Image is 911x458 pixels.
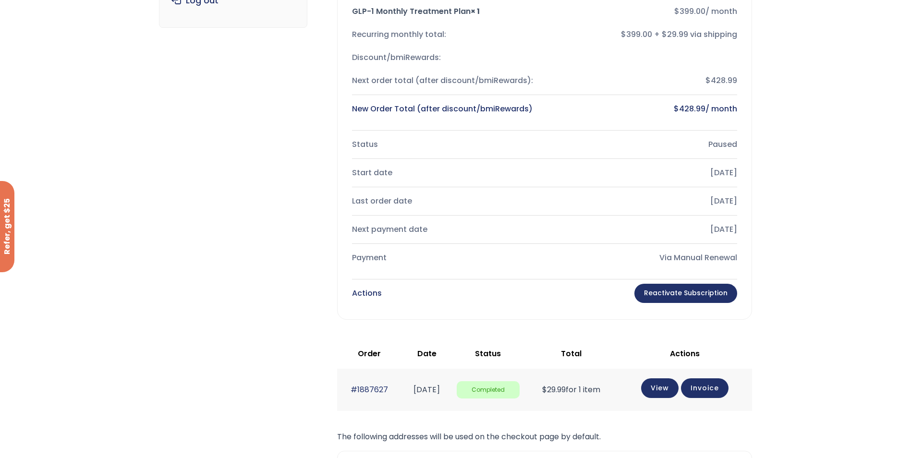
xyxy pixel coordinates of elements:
[337,430,752,444] p: The following addresses will be used on the checkout page by default.
[552,223,737,236] div: [DATE]
[352,102,537,116] div: New Order Total (after discount/bmiRewards)
[352,74,537,87] div: Next order total (after discount/bmiRewards):
[681,378,729,398] a: Invoice
[352,51,537,64] div: Discount/bmiRewards:
[561,348,582,359] span: Total
[542,384,547,395] span: $
[417,348,437,359] span: Date
[674,103,679,114] span: $
[634,284,737,303] a: Reactivate Subscription
[352,223,537,236] div: Next payment date
[552,28,737,41] div: $399.00 + $29.99 via shipping
[524,369,618,410] td: for 1 item
[670,348,700,359] span: Actions
[352,166,537,180] div: Start date
[352,194,537,208] div: Last order date
[358,348,381,359] span: Order
[352,287,382,300] div: Actions
[351,384,388,395] a: #1887627
[674,103,705,114] bdi: 428.99
[352,251,537,265] div: Payment
[552,102,737,116] div: / month
[552,166,737,180] div: [DATE]
[352,5,537,18] div: GLP-1 Monthly Treatment Plan
[413,384,440,395] time: [DATE]
[552,194,737,208] div: [DATE]
[552,5,737,18] div: / month
[552,74,737,87] div: $428.99
[352,138,537,151] div: Status
[552,251,737,265] div: Via Manual Renewal
[475,348,501,359] span: Status
[674,6,705,17] bdi: 399.00
[641,378,679,398] a: View
[552,138,737,151] div: Paused
[352,28,537,41] div: Recurring monthly total:
[471,6,480,17] strong: × 1
[542,384,566,395] span: 29.99
[674,6,680,17] span: $
[457,381,520,399] span: Completed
